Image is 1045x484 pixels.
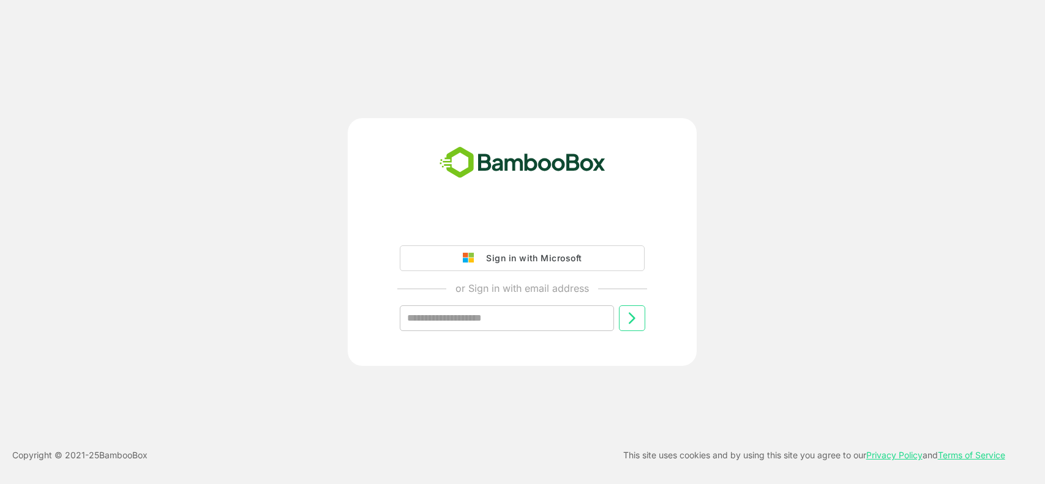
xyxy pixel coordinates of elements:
[394,211,651,238] iframe: Sign in with Google Button
[433,143,612,183] img: bamboobox
[12,448,148,463] p: Copyright © 2021- 25 BambooBox
[455,281,589,296] p: or Sign in with email address
[866,450,923,460] a: Privacy Policy
[400,245,645,271] button: Sign in with Microsoft
[463,253,480,264] img: google
[623,448,1005,463] p: This site uses cookies and by using this site you agree to our and
[480,250,582,266] div: Sign in with Microsoft
[938,450,1005,460] a: Terms of Service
